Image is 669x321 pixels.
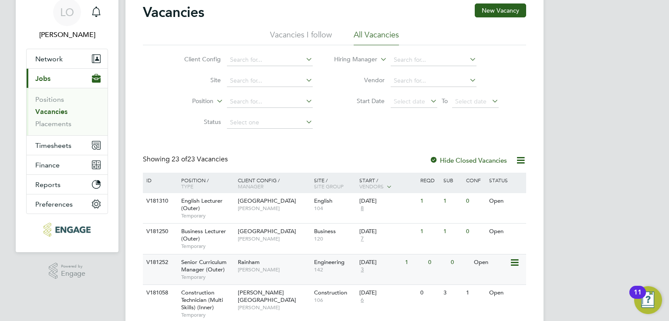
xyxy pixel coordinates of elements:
div: [DATE] [359,289,416,297]
button: Open Resource Center, 11 new notifications [634,286,662,314]
input: Search for... [391,75,476,87]
span: Engineering [314,258,345,266]
div: Open [487,193,525,209]
button: Finance [27,155,108,174]
span: [PERSON_NAME] [238,266,310,273]
span: Preferences [35,200,73,208]
div: Conf [464,173,487,187]
span: Reports [35,181,61,189]
li: All Vacancies [354,30,399,45]
div: V181310 [144,193,175,209]
span: 23 Vacancies [172,155,228,164]
li: Vacancies I follow [270,30,332,45]
span: English Lecturer (Outer) [181,197,223,212]
div: ID [144,173,175,187]
div: 0 [449,254,471,271]
span: Vendors [359,183,384,190]
div: Showing [143,155,230,164]
span: English [314,197,332,204]
span: Temporary [181,243,233,250]
div: [DATE] [359,197,416,205]
span: 3 [359,266,365,274]
span: 104 [314,205,355,212]
span: 7 [359,235,365,243]
div: Sub [441,173,464,187]
div: 0 [418,285,441,301]
span: Engage [61,270,85,278]
span: Jobs [35,74,51,83]
h2: Vacancies [143,3,204,21]
span: Temporary [181,311,233,318]
label: Position [163,97,213,106]
div: Status [487,173,525,187]
button: Network [27,49,108,68]
input: Search for... [227,75,313,87]
span: Construction Technician (Multi Skills) (Inner) [181,289,223,311]
div: Position / [175,173,236,194]
span: LO [60,7,74,18]
span: 23 of [172,155,187,164]
span: Powered by [61,263,85,270]
button: New Vacancy [475,3,526,17]
span: Site Group [314,183,344,190]
div: 0 [464,224,487,240]
div: Open [487,285,525,301]
input: Select one [227,117,313,129]
span: Senior Curriculum Manager (Outer) [181,258,226,273]
button: Preferences [27,194,108,214]
span: Luke O'Neill [26,30,108,40]
span: Construction [314,289,347,296]
a: Go to home page [26,223,108,237]
span: Timesheets [35,141,71,150]
span: Temporary [181,274,233,281]
div: 1 [464,285,487,301]
span: [PERSON_NAME] [238,304,310,311]
label: Vendor [334,76,385,84]
div: 3 [441,285,464,301]
div: V181250 [144,224,175,240]
button: Reports [27,175,108,194]
div: Open [472,254,510,271]
label: Site [171,76,221,84]
div: 1 [418,193,441,209]
span: 120 [314,235,355,242]
span: Business Lecturer (Outer) [181,227,226,242]
span: Select date [455,97,487,105]
button: Jobs [27,69,108,88]
div: 1 [441,193,464,209]
div: Start / [357,173,418,194]
div: [DATE] [359,259,401,266]
span: Network [35,55,63,63]
span: Business [314,227,336,235]
span: 106 [314,297,355,304]
label: Status [171,118,221,126]
div: V181058 [144,285,175,301]
div: Site / [312,173,358,194]
label: Start Date [334,97,385,105]
span: Type [181,183,193,190]
div: 1 [418,224,441,240]
div: 1 [441,224,464,240]
a: Vacancies [35,107,68,116]
span: [PERSON_NAME] [238,205,310,212]
span: Temporary [181,212,233,219]
span: 6 [359,297,365,304]
span: To [439,95,450,107]
div: [DATE] [359,228,416,235]
div: 11 [634,292,642,304]
a: Powered byEngage [49,263,86,279]
a: Positions [35,95,64,104]
span: Rainham [238,258,260,266]
label: Client Config [171,55,221,63]
span: [PERSON_NAME][GEOGRAPHIC_DATA] [238,289,296,304]
input: Search for... [391,54,476,66]
span: Finance [35,161,60,169]
span: 8 [359,205,365,212]
div: Open [487,224,525,240]
div: 1 [403,254,426,271]
label: Hiring Manager [327,55,377,64]
span: 142 [314,266,355,273]
div: V181252 [144,254,175,271]
label: Hide Closed Vacancies [429,156,507,164]
span: Manager [238,183,264,190]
